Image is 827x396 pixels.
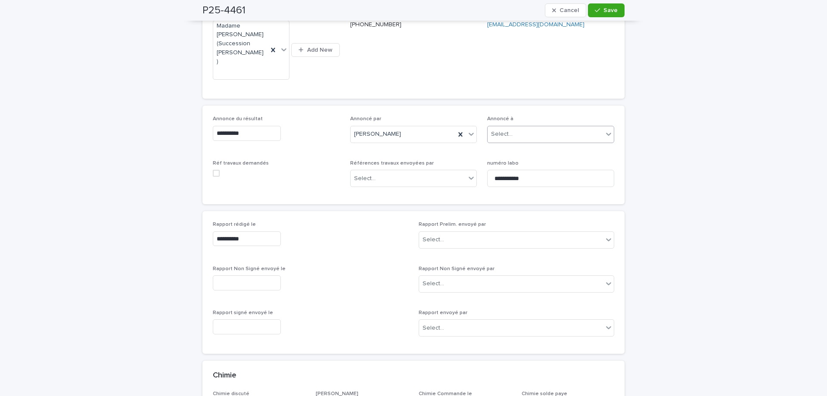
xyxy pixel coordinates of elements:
[423,324,444,333] div: Select...
[213,371,236,380] h2: Chimie
[350,20,477,29] p: [PHONE_NUMBER]
[354,130,401,139] span: [PERSON_NAME]
[202,4,246,17] h2: P25-4461
[307,47,333,53] span: Add New
[588,3,625,17] button: Save
[487,161,519,166] span: numéro labo
[419,266,494,271] span: Rapport Non Signé envoyé par
[487,116,513,122] span: Annoncé à
[291,43,339,57] button: Add New
[419,222,486,227] span: Rapport Prelim. envoyé par
[350,116,381,122] span: Annoncé par
[545,3,586,17] button: Cancel
[423,235,444,244] div: Select...
[487,22,584,28] a: [EMAIL_ADDRESS][DOMAIN_NAME]
[350,161,434,166] span: Références travaux envoyées par
[423,279,444,288] div: Select...
[213,222,256,227] span: Rapport rédigé le
[213,116,263,122] span: Annonce du résultat
[213,310,273,315] span: Rapport signé envoyé le
[217,22,264,66] span: Madame [PERSON_NAME] (Succession [PERSON_NAME] )
[560,7,579,13] span: Cancel
[603,7,618,13] span: Save
[419,310,467,315] span: Rapport envoyé par
[213,161,269,166] span: Réf travaux demandés
[491,130,513,139] div: Select...
[354,174,376,183] div: Select...
[213,266,286,271] span: Rapport Non Signé envoyé le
